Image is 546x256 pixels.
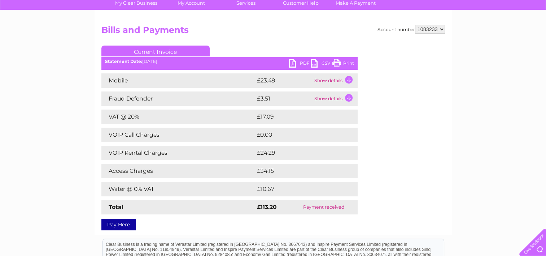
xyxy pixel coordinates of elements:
[289,59,311,69] a: PDF
[419,31,433,36] a: Water
[109,204,123,210] strong: Total
[101,110,255,124] td: VAT @ 20%
[437,31,453,36] a: Energy
[313,73,358,88] td: Show details
[101,164,255,178] td: Access Charges
[498,31,516,36] a: Contact
[255,73,313,88] td: £23.49
[255,91,313,106] td: £3.51
[105,59,142,64] b: Statement Date:
[101,128,255,142] td: VOIP Call Charges
[313,91,358,106] td: Show details
[522,31,539,36] a: Log out
[257,204,277,210] strong: £113.20
[483,31,494,36] a: Blog
[101,219,136,230] a: Pay Here
[101,91,255,106] td: Fraud Defender
[101,59,358,64] div: [DATE]
[101,146,255,160] td: VOIP Rental Charges
[19,19,56,41] img: logo.png
[410,4,460,13] a: 0333 014 3131
[101,73,255,88] td: Mobile
[103,4,444,35] div: Clear Business is a trading name of Verastar Limited (registered in [GEOGRAPHIC_DATA] No. 3667643...
[101,25,445,39] h2: Bills and Payments
[255,146,343,160] td: £24.29
[255,128,341,142] td: £0.00
[311,59,332,69] a: CSV
[255,164,342,178] td: £34.15
[290,200,357,214] td: Payment received
[255,182,342,196] td: £10.67
[457,31,479,36] a: Telecoms
[332,59,354,69] a: Print
[377,25,445,34] div: Account number
[101,46,210,56] a: Current Invoice
[101,182,255,196] td: Water @ 0% VAT
[255,110,342,124] td: £17.09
